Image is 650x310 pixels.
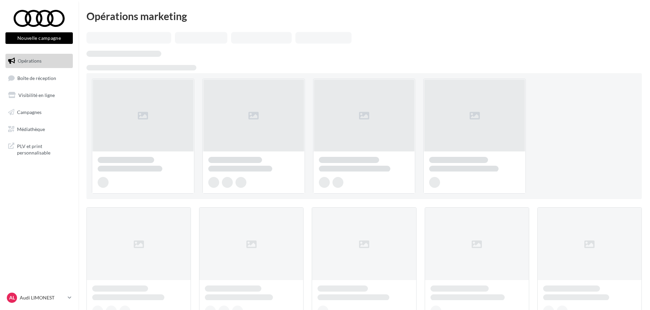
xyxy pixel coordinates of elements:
[18,92,55,98] span: Visibilité en ligne
[17,142,70,156] span: PLV et print personnalisable
[4,122,74,136] a: Médiathèque
[4,139,74,159] a: PLV et print personnalisable
[4,88,74,102] a: Visibilité en ligne
[5,32,73,44] button: Nouvelle campagne
[18,58,42,64] span: Opérations
[17,109,42,115] span: Campagnes
[86,11,642,21] div: Opérations marketing
[9,294,15,301] span: AL
[17,126,45,132] span: Médiathèque
[4,71,74,85] a: Boîte de réception
[20,294,65,301] p: Audi LIMONEST
[5,291,73,304] a: AL Audi LIMONEST
[4,105,74,119] a: Campagnes
[4,54,74,68] a: Opérations
[17,75,56,81] span: Boîte de réception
